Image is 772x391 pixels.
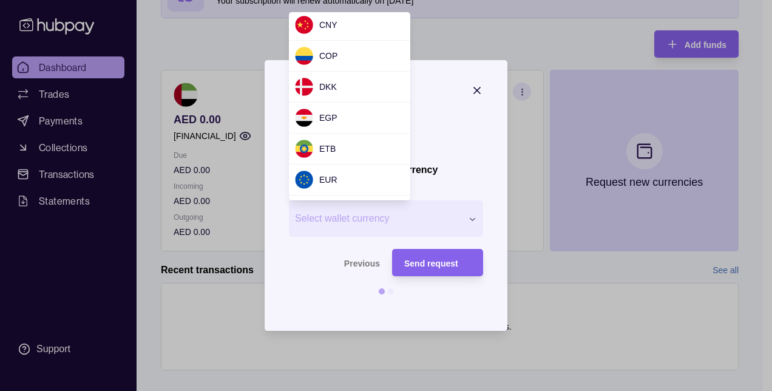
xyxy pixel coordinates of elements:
span: ETB [319,144,336,154]
span: EUR [319,175,337,185]
span: COP [319,51,337,61]
img: et [295,140,313,158]
span: DKK [319,82,337,92]
img: eg [295,109,313,127]
img: dk [295,78,313,96]
span: EGP [319,113,337,123]
span: CNY [319,20,337,30]
img: co [295,47,313,65]
img: eu [295,171,313,189]
img: cn [295,16,313,34]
